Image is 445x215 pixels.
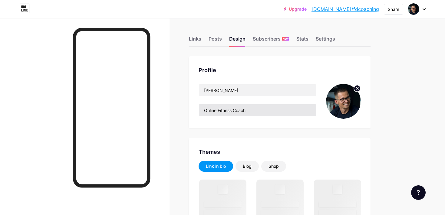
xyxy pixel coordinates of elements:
div: Links [189,35,201,46]
div: Profile [199,66,361,74]
div: Share [388,6,399,12]
div: Settings [316,35,335,46]
div: Design [229,35,246,46]
a: Upgrade [284,7,307,12]
a: [DOMAIN_NAME]/fdcoaching [311,5,379,13]
span: NEW [283,37,288,41]
div: Themes [199,148,361,156]
img: h84cgnft [408,3,419,15]
div: Subscribers [253,35,289,46]
div: Shop [269,163,279,169]
input: Bio [199,104,316,116]
div: Blog [243,163,252,169]
div: Stats [296,35,308,46]
div: Link in bio [206,163,226,169]
img: h84cgnft [326,84,361,119]
div: Posts [209,35,222,46]
input: Name [199,84,316,96]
